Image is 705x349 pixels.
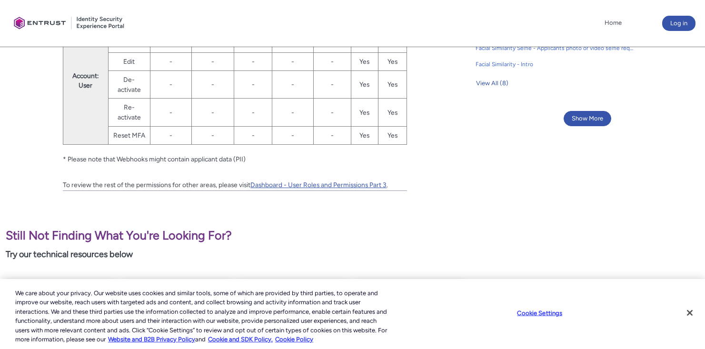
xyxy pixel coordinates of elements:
[234,99,272,126] td: -
[234,71,272,99] td: -
[476,40,634,56] a: Facial Similarity Selfie - Applicants photo or video selfie requirements
[351,126,378,144] td: Yes
[108,53,150,71] td: Edit
[272,71,313,99] td: -
[272,53,313,71] td: -
[234,126,272,144] td: -
[476,76,508,90] span: View All (8)
[510,304,569,323] button: Cookie Settings
[63,170,407,189] div: To review the rest of the permissions for other areas, please visit .
[602,16,624,30] a: Home
[108,71,150,99] td: De-activate
[250,181,387,189] a: Dashboard - User Roles and Permissions Part 3
[476,76,509,91] button: View All (8)
[6,227,464,245] p: Still Not Finding What You're Looking For?
[536,129,705,349] iframe: Qualified Messenger
[378,126,407,144] td: Yes
[63,145,407,164] p: * Please note that Webhooks might contain applicant data (PII)
[72,72,99,90] strong: Account: User
[191,71,234,99] td: -
[150,99,192,126] td: -
[150,126,192,144] td: -
[476,56,634,72] a: Facial Similarity - Intro
[378,99,407,126] td: Yes
[351,71,378,99] td: Yes
[208,336,273,343] a: Cookie and SDK Policy.
[313,126,351,144] td: -
[313,53,351,71] td: -
[351,99,378,126] td: Yes
[662,16,695,31] button: Log in
[108,126,150,144] td: Reset MFA
[15,289,388,344] div: We care about your privacy. Our website uses cookies and similar tools, some of which are provide...
[351,53,378,71] td: Yes
[272,126,313,144] td: -
[564,111,611,126] button: Show More
[476,60,634,69] span: Facial Similarity - Intro
[150,71,192,99] td: -
[313,99,351,126] td: -
[150,53,192,71] td: -
[234,53,272,71] td: -
[275,336,313,343] a: Cookie Policy
[476,44,634,52] span: Facial Similarity Selfie - Applicants photo or video selfie requirements
[108,99,150,126] td: Re-activate
[108,336,195,343] a: More information about our cookie policy., opens in a new tab
[191,99,234,126] td: -
[6,248,464,261] p: Try our technical resources below
[191,126,234,144] td: -
[679,302,700,323] button: Close
[378,71,407,99] td: Yes
[191,53,234,71] td: -
[378,53,407,71] td: Yes
[272,99,313,126] td: -
[313,71,351,99] td: -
